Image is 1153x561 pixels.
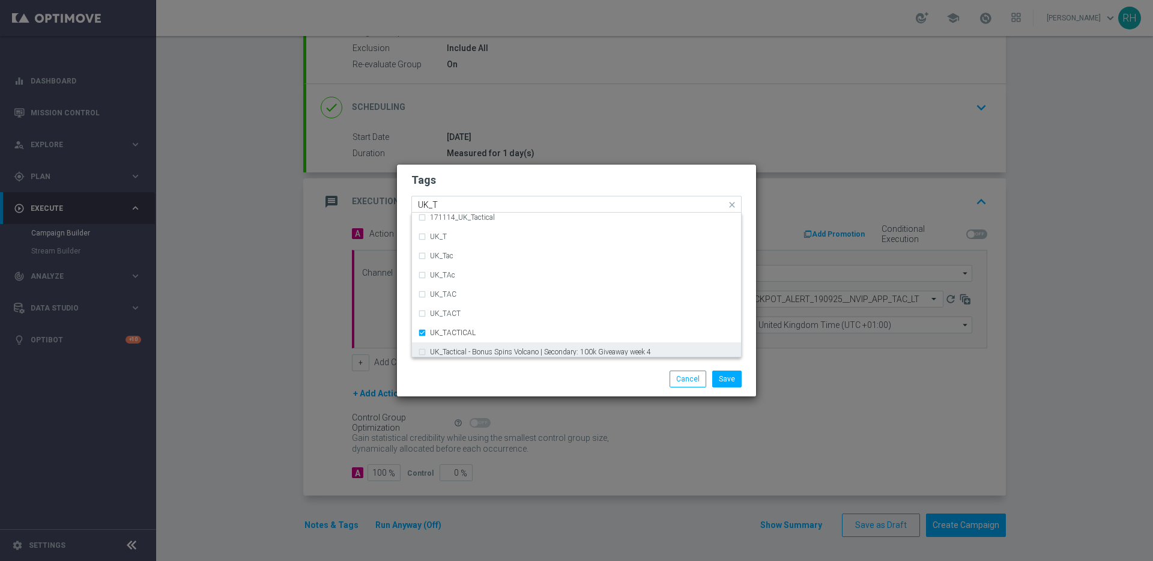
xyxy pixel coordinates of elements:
div: UK_TACTICAL [418,323,735,342]
label: UK_Tactical - Bonus Spins Volcano | Secondary: 100k Giveaway week 4 [430,348,651,356]
div: UK_TAC [418,285,735,304]
div: UK_TAc [418,265,735,285]
label: UK_T [430,233,447,240]
button: Cancel [670,371,706,387]
ng-dropdown-panel: Options list [411,213,742,357]
label: UK_TAC [430,291,456,298]
div: UK_TACT [418,304,735,323]
label: 171114_UK_Tactical [430,214,495,221]
label: UK_TACTICAL [430,329,476,336]
div: 171114_UK_Tactical [418,208,735,227]
div: UK_Tactical - Bonus Spins Volcano | Secondary: 100k Giveaway week 4 [418,342,735,362]
label: UK_TACT [430,310,461,317]
label: UK_Tac [430,252,453,259]
div: UK_Tac [418,246,735,265]
h2: Tags [411,173,742,187]
button: Save [712,371,742,387]
ng-select: UK_TACTICAL [411,196,742,213]
label: UK_TAc [430,271,455,279]
div: UK_T [418,227,735,246]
